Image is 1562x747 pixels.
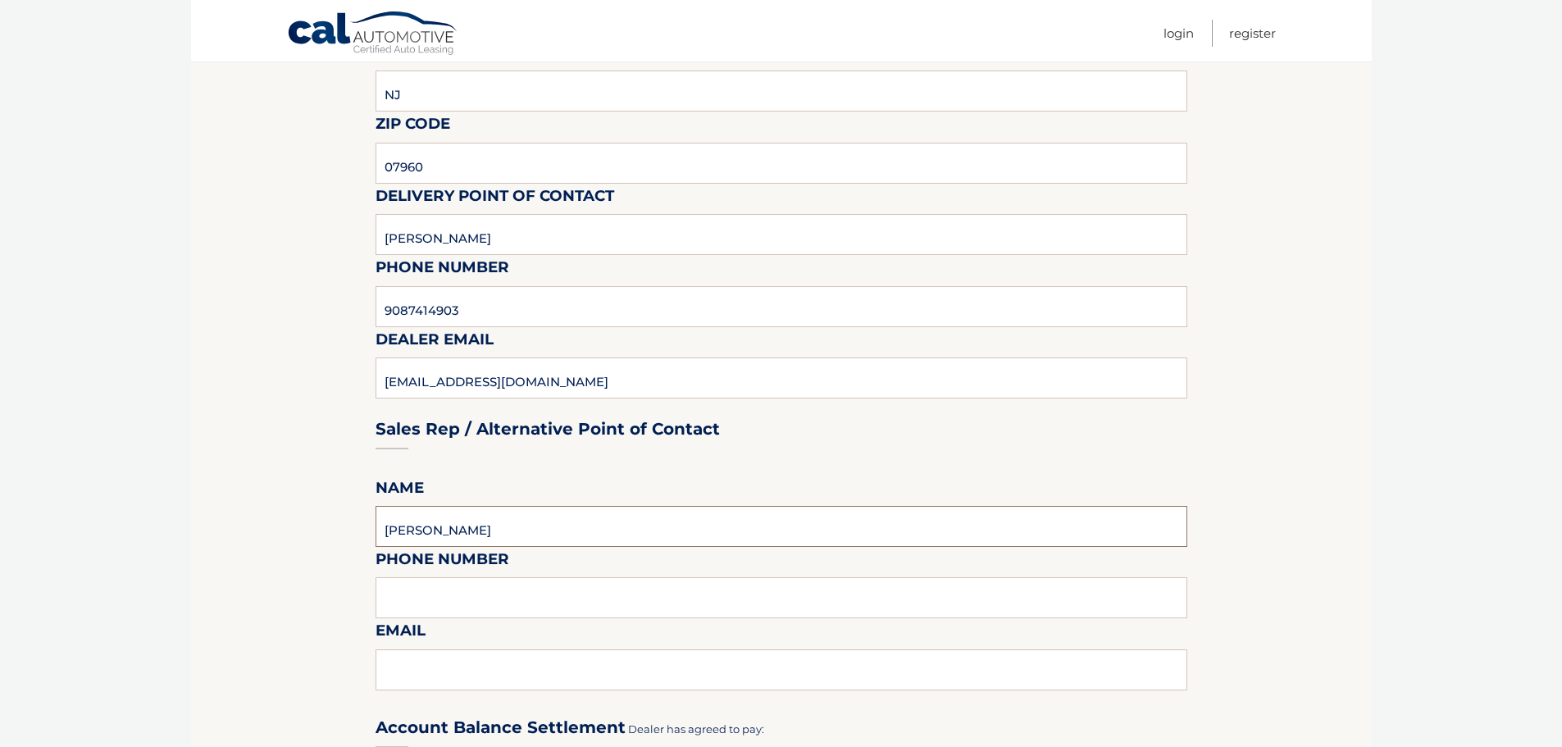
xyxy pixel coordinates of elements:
[376,327,494,358] label: Dealer Email
[376,112,450,142] label: Zip Code
[376,717,626,738] h3: Account Balance Settlement
[376,184,614,214] label: Delivery Point of Contact
[376,255,509,285] label: Phone Number
[1229,20,1276,47] a: Register
[376,547,509,577] label: Phone Number
[287,11,459,58] a: Cal Automotive
[628,722,764,736] span: Dealer has agreed to pay:
[376,419,720,440] h3: Sales Rep / Alternative Point of Contact
[1164,20,1194,47] a: Login
[376,476,424,506] label: Name
[376,618,426,649] label: Email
